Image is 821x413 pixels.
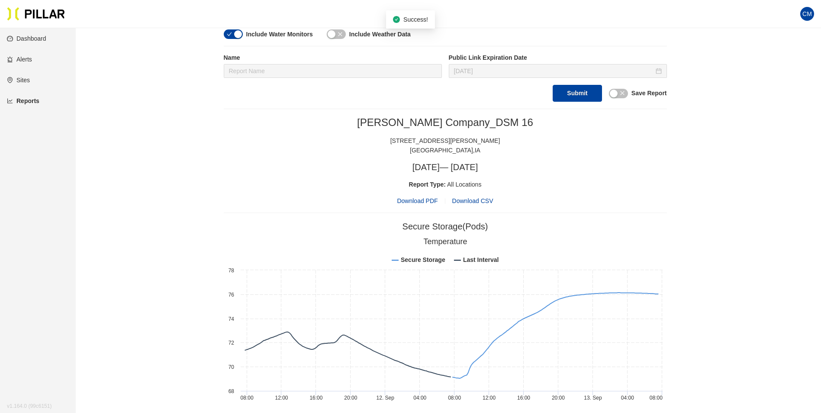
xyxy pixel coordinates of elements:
[463,256,498,263] tspan: Last Interval
[275,395,288,401] text: 12:00
[7,77,30,84] a: environmentSites
[631,89,667,98] label: Save Report
[349,30,411,39] label: Include Weather Data
[517,395,530,401] text: 16:00
[393,16,400,23] span: check-circle
[7,97,39,104] a: line-chartReports
[224,53,442,62] label: Name
[309,395,322,401] text: 16:00
[452,197,493,204] span: Download CSV
[621,395,634,401] text: 04:00
[246,30,313,39] label: Include Water Monitors
[227,32,232,37] span: check
[344,395,357,401] text: 20:00
[403,16,428,23] span: Success!
[620,90,625,96] span: close
[402,220,488,233] div: Secure Storage (Pods)
[7,7,65,21] img: Pillar Technologies
[551,395,564,401] text: 20:00
[224,136,667,145] div: [STREET_ADDRESS][PERSON_NAME]
[224,116,667,129] h2: [PERSON_NAME] Company_DSM 16
[228,388,234,394] text: 68
[7,35,46,42] a: dashboardDashboard
[397,196,438,206] span: Download PDF
[553,85,602,102] button: Submit
[228,340,234,346] text: 72
[224,180,667,189] div: All Locations
[449,53,667,62] label: Public Link Expiration Date
[802,7,812,21] span: CM
[228,316,234,322] text: 74
[454,66,654,76] input: Sep 30, 2025
[228,268,234,274] text: 78
[401,256,445,263] tspan: Secure Storage
[376,395,394,401] tspan: 12. Sep
[228,364,234,370] text: 70
[338,32,343,37] span: close
[224,162,667,173] h3: [DATE] — [DATE]
[584,395,602,401] tspan: 13. Sep
[228,292,234,298] text: 76
[409,181,446,188] span: Report Type:
[483,395,496,401] text: 12:00
[423,237,467,246] tspan: Temperature
[224,145,667,155] div: [GEOGRAPHIC_DATA] , IA
[240,395,253,401] text: 08:00
[413,395,426,401] text: 04:00
[649,395,662,401] text: 08:00
[224,64,442,78] input: Report Name
[448,395,461,401] text: 08:00
[7,56,32,63] a: alertAlerts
